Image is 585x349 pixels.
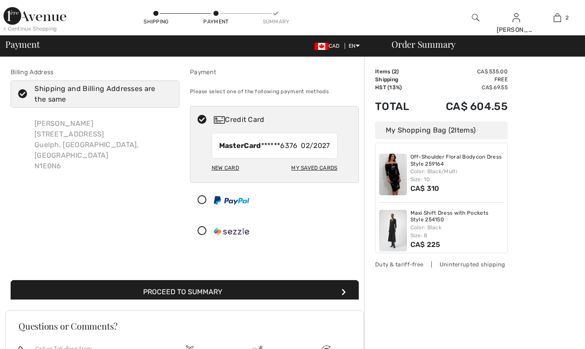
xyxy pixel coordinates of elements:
td: Free [422,76,508,83]
div: Duty & tariff-free | Uninterrupted shipping [375,260,508,269]
img: 1ère Avenue [4,7,66,25]
td: CA$ 535.00 [422,68,508,76]
td: Total [375,91,422,121]
div: < Continue Shopping [4,25,57,33]
td: Shipping [375,76,422,83]
div: Billing Address [11,68,179,77]
img: Off-Shoulder Floral Bodycon Dress Style 259164 [379,154,407,195]
div: Shipping [143,18,170,26]
span: 2 [394,68,397,75]
h3: Questions or Comments? [19,322,351,330]
strong: MasterCard [219,141,261,150]
div: Order Summary [381,40,580,49]
td: CA$ 604.55 [422,91,508,121]
div: New Card [212,160,239,175]
span: Payment [5,40,39,49]
div: My Shopping Bag ( Items) [375,121,508,139]
span: CA$ 310 [410,184,440,193]
div: Color: Black/Multi Size: 10 [410,167,504,183]
div: Please select one of the following payment methods [190,80,359,102]
a: 2 [537,12,577,23]
img: Canadian Dollar [315,43,329,50]
img: Sezzle [214,227,249,236]
td: HST (13%) [375,83,422,91]
img: My Bag [554,12,561,23]
span: EN [349,43,360,49]
img: My Info [513,12,520,23]
img: search the website [472,12,479,23]
div: Summary [263,18,289,26]
span: 2 [451,126,455,134]
img: Maxi Shift Dress with Pockets Style 254150 [379,210,407,251]
td: CA$ 69.55 [422,83,508,91]
div: [PERSON_NAME] [STREET_ADDRESS] Guelph, [GEOGRAPHIC_DATA], [GEOGRAPHIC_DATA] N1E0N6 [27,111,179,178]
img: PayPal [214,196,249,205]
span: CA$ 225 [410,240,441,249]
a: Maxi Shift Dress with Pockets Style 254150 [410,210,504,224]
span: 2 [566,14,569,22]
div: Shipping and Billing Addresses are the same [34,83,166,105]
div: [PERSON_NAME] [497,25,537,34]
button: Proceed to Summary [11,280,359,304]
div: Credit Card [214,114,353,125]
div: Payment [190,68,359,77]
span: CAD [315,43,343,49]
span: 02/2027 [301,140,330,151]
div: My Saved Cards [291,160,337,175]
img: Credit Card [214,116,225,124]
div: Payment [203,18,229,26]
a: Off-Shoulder Floral Bodycon Dress Style 259164 [410,154,504,167]
a: Sign In [513,13,520,22]
td: Items ( ) [375,68,422,76]
div: Color: Black Size: 8 [410,224,504,239]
